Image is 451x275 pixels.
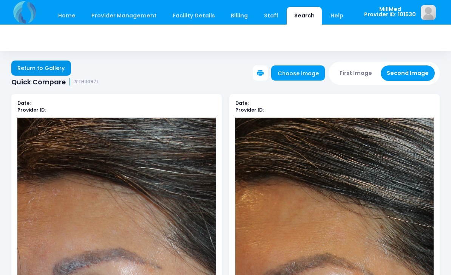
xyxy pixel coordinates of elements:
a: Choose image [271,65,325,81]
a: Billing [224,7,255,25]
a: Search [287,7,322,25]
button: Second Image [381,65,435,81]
span: Quick Compare [11,78,66,86]
a: Return to Gallery [11,61,71,76]
span: MillMed Provider ID: 101530 [364,6,416,17]
button: First Image [334,65,378,81]
a: Provider Management [84,7,164,25]
a: Staff [256,7,286,25]
img: image [421,5,436,20]
b: Date: [235,100,249,106]
a: Facility Details [165,7,222,25]
a: Help [323,7,351,25]
b: Provider ID: [235,107,264,113]
small: #TH110971 [74,79,98,85]
b: Provider ID: [17,107,46,113]
a: Home [51,7,83,25]
b: Date: [17,100,31,106]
